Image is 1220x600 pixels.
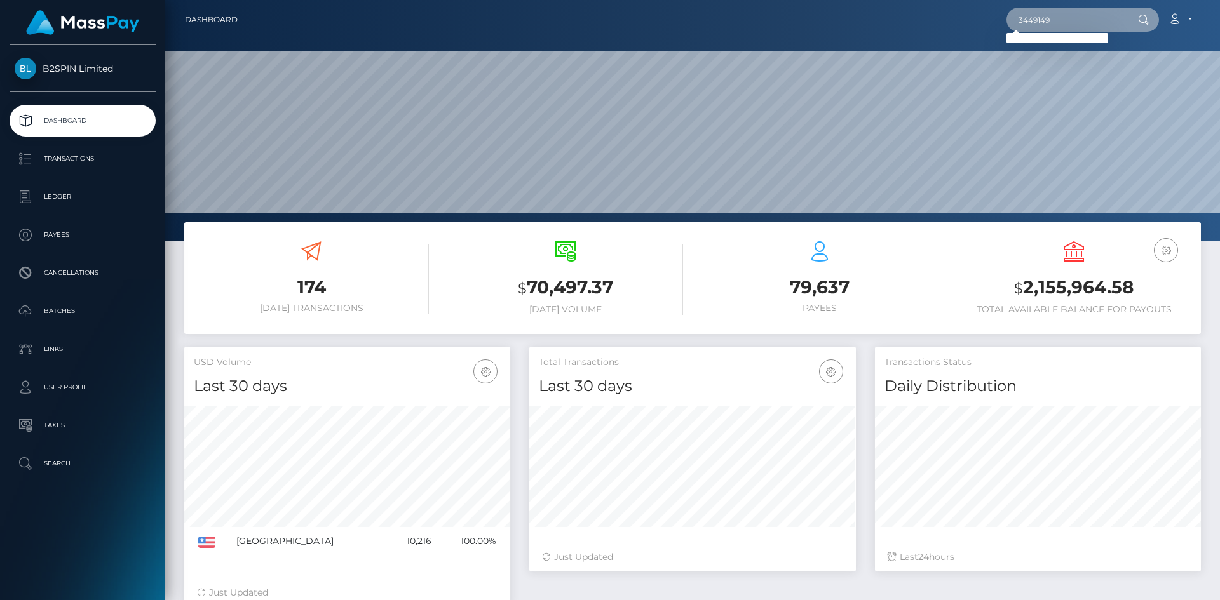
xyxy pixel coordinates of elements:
a: Dashboard [185,6,238,33]
div: Just Updated [542,550,843,564]
p: Payees [15,225,151,244]
a: Search [10,448,156,479]
p: Taxes [15,416,151,435]
img: B2SPIN Limited [15,58,36,79]
td: [GEOGRAPHIC_DATA] [232,527,387,556]
h6: Payees [702,303,937,314]
h5: Total Transactions [539,356,846,369]
a: Links [10,333,156,365]
p: User Profile [15,378,151,397]
span: 24 [918,551,929,563]
h5: Transactions Status [884,356,1191,369]
img: US.png [198,537,215,548]
a: Transactions [10,143,156,175]
td: 10,216 [387,527,436,556]
p: Search [15,454,151,473]
h4: Last 30 days [194,375,501,397]
h3: 2,155,964.58 [956,275,1191,301]
input: Search... [1006,8,1126,32]
p: Dashboard [15,111,151,130]
a: Ledger [10,181,156,213]
h6: [DATE] Volume [448,304,683,315]
p: Ledger [15,187,151,206]
small: $ [1014,279,1023,297]
h6: Total Available Balance for Payouts [956,304,1191,315]
h4: Daily Distribution [884,375,1191,397]
td: 100.00% [436,527,501,556]
div: Last hours [888,550,1188,564]
h6: [DATE] Transactions [194,303,429,314]
a: Payees [10,219,156,251]
h5: USD Volume [194,356,501,369]
a: Cancellations [10,257,156,289]
p: Cancellations [15,263,151,283]
img: MassPay Logo [26,10,139,35]
h3: 174 [194,275,429,300]
small: $ [518,279,527,297]
div: Just Updated [197,586,498,599]
h4: Last 30 days [539,375,846,397]
span: B2SPIN Limited [10,63,156,74]
p: Links [15,340,151,359]
p: Batches [15,302,151,321]
a: Taxes [10,410,156,441]
a: Batches [10,295,156,327]
h3: 79,637 [702,275,937,300]
a: Dashboard [10,105,156,137]
a: User Profile [10,371,156,403]
p: Transactions [15,149,151,168]
h3: 70,497.37 [448,275,683,301]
